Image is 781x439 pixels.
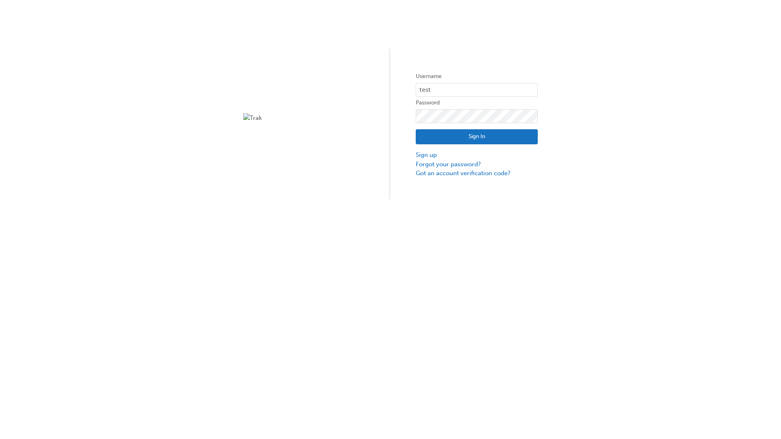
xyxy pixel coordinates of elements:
[416,72,538,81] label: Username
[243,113,365,123] img: Trak
[416,160,538,169] a: Forgot your password?
[416,129,538,145] button: Sign In
[416,98,538,108] label: Password
[416,150,538,160] a: Sign up
[416,83,538,97] input: Username
[416,169,538,178] a: Got an account verification code?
